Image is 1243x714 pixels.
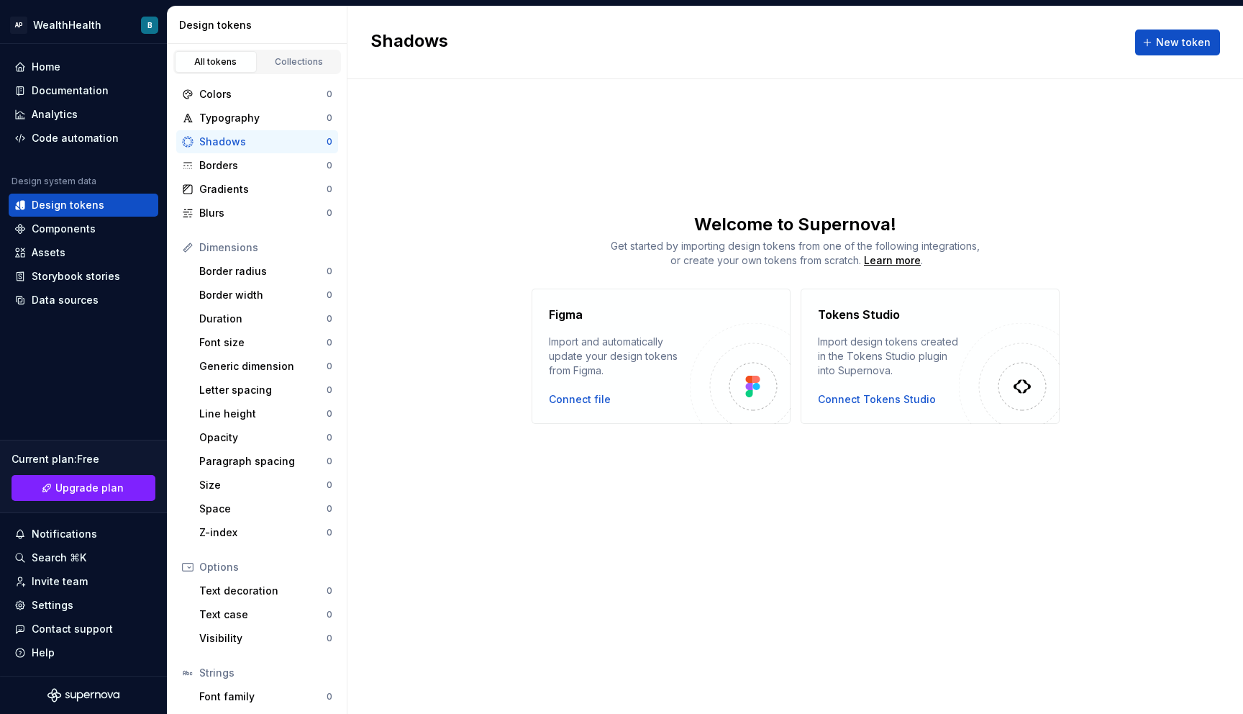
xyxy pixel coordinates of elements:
div: 0 [327,503,332,515]
div: Space [199,502,327,516]
div: Help [32,646,55,660]
div: 0 [327,408,332,420]
a: Learn more [864,253,921,268]
div: Text decoration [199,584,327,598]
a: Components [9,217,158,240]
a: Duration0 [193,307,338,330]
a: Font size0 [193,331,338,354]
div: 0 [327,207,332,219]
div: 0 [327,432,332,443]
a: Generic dimension0 [193,355,338,378]
a: Letter spacing0 [193,379,338,402]
div: Import and automatically update your design tokens from Figma. [549,335,690,378]
a: Border radius0 [193,260,338,283]
div: Code automation [32,131,119,145]
div: Z-index [199,525,327,540]
div: 0 [327,289,332,301]
div: Design tokens [179,18,341,32]
div: 0 [327,585,332,597]
div: Visibility [199,631,327,646]
a: Home [9,55,158,78]
div: Options [199,560,332,574]
button: Notifications [9,523,158,546]
span: Upgrade plan [55,481,124,495]
a: Code automation [9,127,158,150]
div: 0 [327,609,332,620]
div: Opacity [199,430,327,445]
a: Assets [9,241,158,264]
div: Welcome to Supernova! [347,213,1243,236]
div: 0 [327,456,332,467]
div: Shadows [199,135,327,149]
div: Border width [199,288,327,302]
a: Data sources [9,289,158,312]
button: APWealthHealthB [3,9,164,40]
div: Home [32,60,60,74]
a: Documentation [9,79,158,102]
div: Connect Tokens Studio [818,392,936,407]
div: 0 [327,313,332,325]
div: Text case [199,607,327,622]
button: Help [9,641,158,664]
div: 0 [327,89,332,100]
div: Size [199,478,327,492]
div: 0 [327,691,332,702]
div: Notifications [32,527,97,541]
a: Typography0 [176,107,338,130]
div: Borders [199,158,327,173]
div: Search ⌘K [32,551,86,565]
div: 0 [327,337,332,348]
button: New token [1135,30,1220,55]
button: Connect file [549,392,611,407]
a: Border width0 [193,284,338,307]
div: Gradients [199,182,327,196]
a: Settings [9,594,158,617]
div: Invite team [32,574,88,589]
div: Import design tokens created in the Tokens Studio plugin into Supernova. [818,335,959,378]
div: Paragraph spacing [199,454,327,469]
a: Borders0 [176,154,338,177]
a: Shadows0 [176,130,338,153]
div: 0 [327,136,332,148]
div: Letter spacing [199,383,327,397]
div: Blurs [199,206,327,220]
div: 0 [327,112,332,124]
a: Upgrade plan [12,475,155,501]
div: 0 [327,527,332,538]
div: Design system data [12,176,96,187]
div: Collections [263,56,335,68]
span: Get started by importing design tokens from one of the following integrations, or create your own... [611,240,980,266]
a: Space0 [193,497,338,520]
span: New token [1156,35,1211,50]
div: 0 [327,479,332,491]
div: 0 [327,184,332,195]
div: Documentation [32,83,109,98]
div: Typography [199,111,327,125]
button: Search ⌘K [9,546,158,569]
h4: Figma [549,306,583,323]
a: Size0 [193,474,338,497]
div: Storybook stories [32,269,120,284]
div: Font size [199,335,327,350]
button: Contact support [9,618,158,641]
div: Assets [32,245,65,260]
a: Text case0 [193,603,338,626]
h2: Shadows [370,30,448,55]
div: Dimensions [199,240,332,255]
div: Duration [199,312,327,326]
div: Contact support [32,622,113,636]
h4: Tokens Studio [818,306,900,323]
div: All tokens [180,56,252,68]
div: Font family [199,690,327,704]
div: Border radius [199,264,327,279]
a: Z-index0 [193,521,338,544]
div: Settings [32,598,73,613]
div: Current plan : Free [12,452,155,466]
svg: Supernova Logo [47,688,119,702]
a: Line height0 [193,402,338,425]
div: Line height [199,407,327,421]
div: Strings [199,666,332,680]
